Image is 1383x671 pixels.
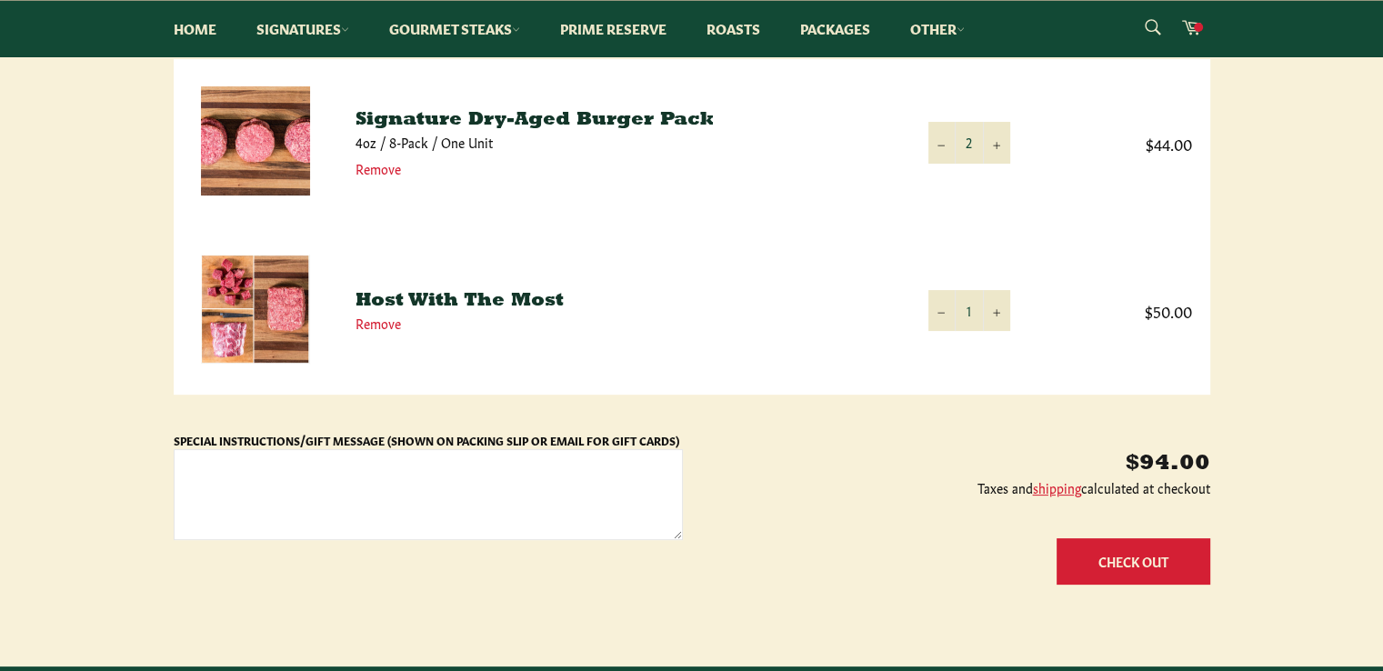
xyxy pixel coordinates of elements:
button: Reduce item quantity by one [928,290,956,331]
a: Prime Reserve [542,1,685,56]
a: Gourmet Steaks [371,1,538,56]
img: Host With The Most [201,255,310,365]
a: Host With The Most [356,292,564,310]
a: Remove [356,159,401,177]
span: $44.00 [1047,133,1192,154]
p: $94.00 [701,449,1210,479]
button: Reduce item quantity by one [928,122,956,163]
button: Increase item quantity by one [983,290,1010,331]
a: Signatures [238,1,367,56]
a: shipping [1033,478,1081,496]
img: Signature Dry-Aged Burger Pack - 4oz / 8-Pack / One Unit [201,86,310,195]
a: Remove [356,314,401,332]
span: $50.00 [1047,300,1192,321]
button: Check Out [1057,538,1210,585]
a: Other [892,1,983,56]
a: Roasts [688,1,778,56]
a: Packages [782,1,888,56]
label: Special Instructions/Gift Message (Shown on Packing Slip or Email for Gift Cards) [174,433,679,447]
button: Increase item quantity by one [983,122,1010,163]
p: 4oz / 8-Pack / One Unit [356,134,892,151]
a: Signature Dry-Aged Burger Pack [356,111,714,129]
a: Home [155,1,235,56]
p: Taxes and calculated at checkout [701,479,1210,496]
